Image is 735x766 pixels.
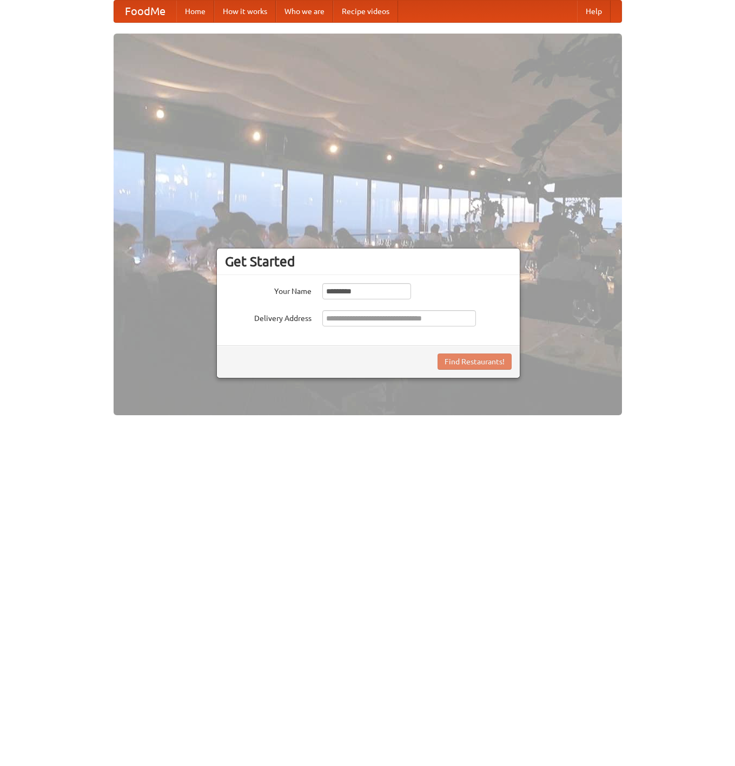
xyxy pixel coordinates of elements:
[114,1,176,22] a: FoodMe
[214,1,276,22] a: How it works
[225,310,312,324] label: Delivery Address
[225,283,312,297] label: Your Name
[176,1,214,22] a: Home
[577,1,611,22] a: Help
[438,353,512,370] button: Find Restaurants!
[333,1,398,22] a: Recipe videos
[276,1,333,22] a: Who we are
[225,253,512,270] h3: Get Started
